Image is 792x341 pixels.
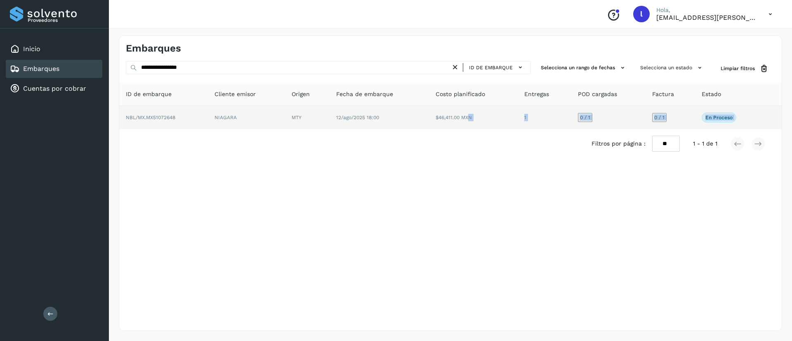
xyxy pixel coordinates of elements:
[714,61,775,76] button: Limpiar filtros
[6,40,102,58] div: Inicio
[126,90,172,99] span: ID de embarque
[292,90,310,99] span: Origen
[436,90,485,99] span: Costo planificado
[518,106,571,129] td: 1
[656,14,755,21] p: lauraamalia.castillo@xpertal.com
[126,115,175,120] span: NBL/MX.MX51072648
[214,90,256,99] span: Cliente emisor
[285,106,330,129] td: MTY
[208,106,285,129] td: NIAGARA
[693,139,717,148] span: 1 - 1 de 1
[656,7,755,14] p: Hola,
[469,64,513,71] span: ID de embarque
[23,85,86,92] a: Cuentas por cobrar
[654,115,665,120] span: 0 / 1
[721,65,755,72] span: Limpiar filtros
[652,90,674,99] span: Factura
[336,115,379,120] span: 12/ago/2025 18:00
[467,61,527,73] button: ID de embarque
[336,90,393,99] span: Fecha de embarque
[429,106,518,129] td: $46,411.00 MXN
[580,115,590,120] span: 0 / 1
[6,80,102,98] div: Cuentas por cobrar
[28,17,99,23] p: Proveedores
[23,65,59,73] a: Embarques
[6,60,102,78] div: Embarques
[702,90,721,99] span: Estado
[705,115,733,120] p: En proceso
[537,61,630,75] button: Selecciona un rango de fechas
[592,139,646,148] span: Filtros por página :
[126,42,181,54] h4: Embarques
[23,45,40,53] a: Inicio
[524,90,549,99] span: Entregas
[578,90,617,99] span: POD cargadas
[637,61,707,75] button: Selecciona un estado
